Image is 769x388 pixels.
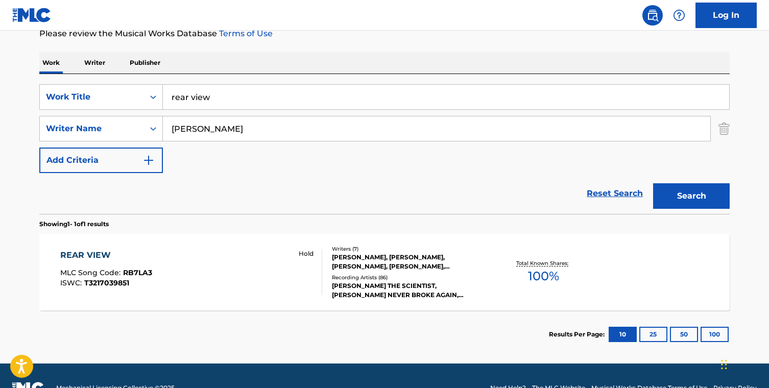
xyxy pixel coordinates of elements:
[60,278,84,287] span: ISWC :
[332,253,486,271] div: [PERSON_NAME], [PERSON_NAME], [PERSON_NAME], [PERSON_NAME], [PERSON_NAME], [PERSON_NAME], [PERSON...
[646,9,659,21] img: search
[39,234,730,310] a: REAR VIEWMLC Song Code:RB7LA3ISWC:T3217039851 HoldWriters (7)[PERSON_NAME], [PERSON_NAME], [PERSO...
[81,52,108,74] p: Writer
[639,327,667,342] button: 25
[332,245,486,253] div: Writers ( 7 )
[718,116,730,141] img: Delete Criterion
[12,8,52,22] img: MLC Logo
[39,84,730,214] form: Search Form
[299,249,314,258] p: Hold
[217,29,273,38] a: Terms of Use
[695,3,757,28] a: Log In
[582,182,648,205] a: Reset Search
[642,5,663,26] a: Public Search
[609,327,637,342] button: 10
[673,9,685,21] img: help
[669,5,689,26] div: Help
[332,281,486,300] div: [PERSON_NAME] THE SCIENTIST, [PERSON_NAME] NEVER BROKE AGAIN, [PERSON_NAME] NEVER BROKE AGAIN,[PE...
[718,339,769,388] iframe: Chat Widget
[39,52,63,74] p: Work
[549,330,607,339] p: Results Per Page:
[39,148,163,173] button: Add Criteria
[516,259,571,267] p: Total Known Shares:
[46,91,138,103] div: Work Title
[721,349,727,380] div: Drag
[46,123,138,135] div: Writer Name
[701,327,729,342] button: 100
[332,274,486,281] div: Recording Artists ( 86 )
[60,268,123,277] span: MLC Song Code :
[123,268,152,277] span: RB7LA3
[39,28,730,40] p: Please review the Musical Works Database
[39,220,109,229] p: Showing 1 - 1 of 1 results
[528,267,559,285] span: 100 %
[670,327,698,342] button: 50
[84,278,129,287] span: T3217039851
[653,183,730,209] button: Search
[60,249,152,261] div: REAR VIEW
[142,154,155,166] img: 9d2ae6d4665cec9f34b9.svg
[127,52,163,74] p: Publisher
